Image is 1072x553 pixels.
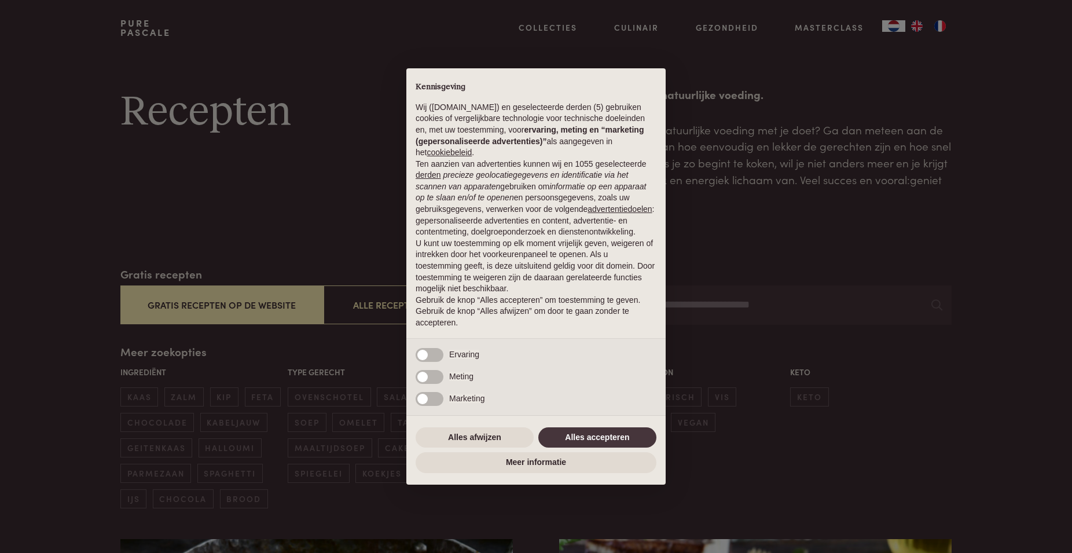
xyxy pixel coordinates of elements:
span: Ervaring [449,350,479,359]
em: informatie op een apparaat op te slaan en/of te openen [416,182,647,203]
p: Ten aanzien van advertenties kunnen wij en 1055 geselecteerde gebruiken om en persoonsgegevens, z... [416,159,656,238]
strong: ervaring, meting en “marketing (gepersonaliseerde advertenties)” [416,125,644,146]
button: advertentiedoelen [588,204,652,215]
h2: Kennisgeving [416,82,656,93]
span: Marketing [449,394,484,403]
p: Wij ([DOMAIN_NAME]) en geselecteerde derden (5) gebruiken cookies of vergelijkbare technologie vo... [416,102,656,159]
span: Meting [449,372,473,381]
em: precieze geolocatiegegevens en identificatie via het scannen van apparaten [416,170,628,191]
button: Alles afwijzen [416,427,534,448]
button: Alles accepteren [538,427,656,448]
p: U kunt uw toestemming op elk moment vrijelijk geven, weigeren of intrekken door het voorkeurenpan... [416,238,656,295]
a: cookiebeleid [427,148,472,157]
p: Gebruik de knop “Alles accepteren” om toestemming te geven. Gebruik de knop “Alles afwijzen” om d... [416,295,656,329]
button: derden [416,170,441,181]
button: Meer informatie [416,452,656,473]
